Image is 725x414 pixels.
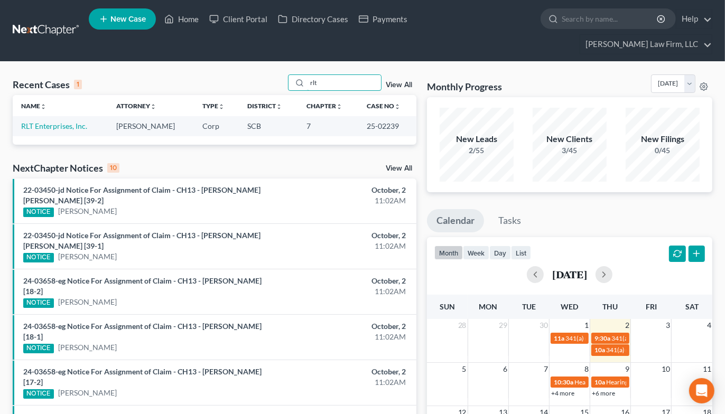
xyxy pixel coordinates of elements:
span: 29 [498,319,508,332]
a: +4 more [551,389,574,397]
span: 9 [624,363,630,375]
div: NOTICE [23,208,54,217]
span: 9:30a [594,334,610,342]
a: Calendar [427,209,484,232]
div: 11:02AM [285,241,406,251]
a: [PERSON_NAME] Law Firm, LLC [580,35,712,54]
td: 7 [298,116,358,136]
span: New Case [110,15,146,23]
button: day [489,246,511,260]
button: week [463,246,489,260]
span: 11 [702,363,712,375]
span: 341(a) meeting for [PERSON_NAME] [606,346,708,354]
button: month [434,246,463,260]
a: Help [676,10,712,29]
i: unfold_more [276,103,282,110]
div: Open Intercom Messenger [689,378,714,403]
span: Fri [646,302,657,311]
span: 6 [502,363,508,375]
div: NOTICE [23,253,54,262]
a: 22-03450-jd Notice For Assignment of Claim - CH13 - [PERSON_NAME] [PERSON_NAME] [39-1] [23,231,261,250]
a: 24-03658-eg Notice For Assignment of Claim - CH13 - [PERSON_NAME] [17-2] [23,367,262,387]
h2: [DATE] [552,269,587,280]
div: 11:02AM [285,377,406,388]
div: 11:02AM [285,195,406,206]
span: 3 [665,319,671,332]
td: [PERSON_NAME] [108,116,194,136]
div: New Leads [440,133,514,145]
a: Nameunfold_more [21,102,47,110]
div: NOTICE [23,389,54,399]
a: 22-03450-jd Notice For Assignment of Claim - CH13 - [PERSON_NAME] [PERSON_NAME] [39-2] [23,185,261,205]
div: October, 2 [285,230,406,241]
div: 11:02AM [285,332,406,342]
div: October, 2 [285,276,406,286]
div: NOTICE [23,344,54,353]
td: SCB [239,116,298,136]
a: Case Nounfold_more [367,102,401,110]
a: [PERSON_NAME] [58,206,117,217]
td: Corp [194,116,239,136]
span: 341(a) meeting for [PERSON_NAME] [611,334,713,342]
div: 11:02AM [285,286,406,297]
a: Directory Cases [273,10,354,29]
a: 24-03658-eg Notice For Assignment of Claim - CH13 - [PERSON_NAME] [18-2] [23,276,262,296]
span: Hearing for [PERSON_NAME] & [PERSON_NAME] [574,378,713,386]
a: Tasks [489,209,531,232]
span: Sun [440,302,455,311]
div: 2/55 [440,145,514,156]
input: Search by name... [307,75,381,90]
span: 28 [457,319,468,332]
div: New Filings [626,133,700,145]
i: unfold_more [336,103,342,110]
span: 10a [594,346,605,354]
div: 3/45 [533,145,607,156]
span: 30 [538,319,549,332]
div: NOTICE [23,298,54,308]
span: 7 [543,363,549,375]
span: 5 [461,363,468,375]
a: Attorneyunfold_more [116,102,156,110]
a: +6 more [592,389,615,397]
i: unfold_more [218,103,225,110]
span: Hearing for La [PERSON_NAME] [606,378,696,386]
a: [PERSON_NAME] [58,388,117,398]
span: 4 [706,319,712,332]
span: 10a [594,378,605,386]
div: October, 2 [285,185,406,195]
span: 2 [624,319,630,332]
span: 8 [583,363,590,375]
span: Sat [685,302,699,311]
div: 0/45 [626,145,700,156]
div: 10 [107,163,119,173]
i: unfold_more [40,103,47,110]
td: 25-02239 [358,116,416,136]
a: RLT Enterprises, Inc. [21,121,87,130]
a: View All [386,165,412,172]
span: 11a [554,334,564,342]
a: View All [386,81,412,89]
div: Recent Cases [13,78,82,91]
span: 10:30a [554,378,573,386]
div: New Clients [533,133,607,145]
input: Search by name... [562,9,658,29]
i: unfold_more [394,103,401,110]
span: 10 [661,363,671,375]
div: NextChapter Notices [13,162,119,174]
a: Typeunfold_more [202,102,225,110]
a: [PERSON_NAME] [58,297,117,307]
span: Thu [603,302,618,311]
a: 24-03658-eg Notice For Assignment of Claim - CH13 - [PERSON_NAME] [18-1] [23,322,262,341]
a: Client Portal [204,10,273,29]
h3: Monthly Progress [427,80,502,93]
i: unfold_more [150,103,156,110]
div: 1 [74,80,82,89]
div: October, 2 [285,366,406,377]
span: 1 [583,319,590,332]
span: Wed [561,302,578,311]
a: [PERSON_NAME] [58,342,117,353]
button: list [511,246,531,260]
span: 341(a) meeting for [PERSON_NAME] [565,334,667,342]
a: Home [159,10,204,29]
span: Mon [479,302,497,311]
